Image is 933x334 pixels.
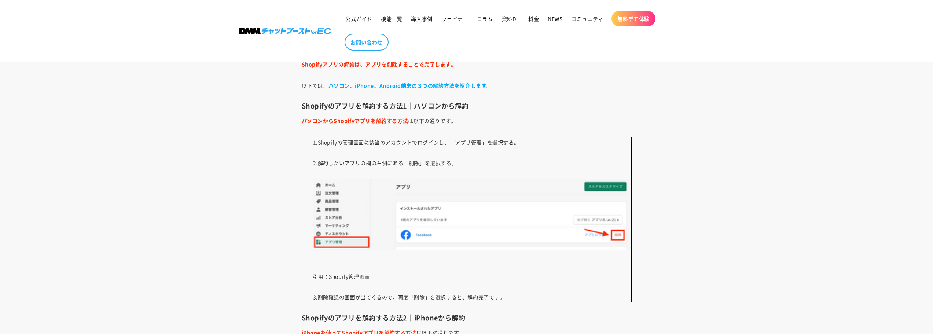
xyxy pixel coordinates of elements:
[611,11,655,26] a: 無料デモ体験
[302,115,632,126] p: は以下の通りです。
[302,80,632,91] p: 以下では、
[567,11,608,26] a: コミュニティ
[302,101,441,110] span: Shopifyのアプリを解約する方法1｜パソコン
[350,39,383,45] span: お問い合わせ
[407,11,437,26] a: 導入事例
[302,102,632,110] h3: から解約
[437,11,473,26] a: ウェビナー
[302,117,408,124] strong: パソコンからShopifyアプリを解約する方法
[548,15,562,22] span: NEWS
[381,15,402,22] span: 機能一覧
[528,15,539,22] span: 料金
[497,11,524,26] a: 資料DL
[302,137,632,302] p: 1.Shopifyの管理画面に該当のアカウントでログインし、「アプリ管理」を選択する。 2.解約したいアプリの欄の右側にある「削除」を選択する。 引用：Shopify管理画面 3.削除確認の画面...
[524,11,543,26] a: 料金
[345,15,372,22] span: 公式ガイド
[302,313,414,322] span: Shopifyのアプリを解約する方法2｜
[572,15,604,22] span: コミュニティ
[302,313,632,322] h3: iPhoneから解約
[441,15,468,22] span: ウェビナー
[302,60,456,68] strong: Shopifyアプリの解約は、アプリを削除することで完了します。
[239,28,331,34] img: 株式会社DMM Boost
[411,15,432,22] span: 導入事例
[477,15,493,22] span: コラム
[328,82,492,89] strong: パソコン、iPhone、Android端末の３つの解約方法を紹介します。
[345,34,389,51] a: お問い合わせ
[502,15,519,22] span: 資料DL
[341,11,376,26] a: 公式ガイド
[543,11,567,26] a: NEWS
[376,11,407,26] a: 機能一覧
[473,11,497,26] a: コラム
[617,15,650,22] span: 無料デモ体験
